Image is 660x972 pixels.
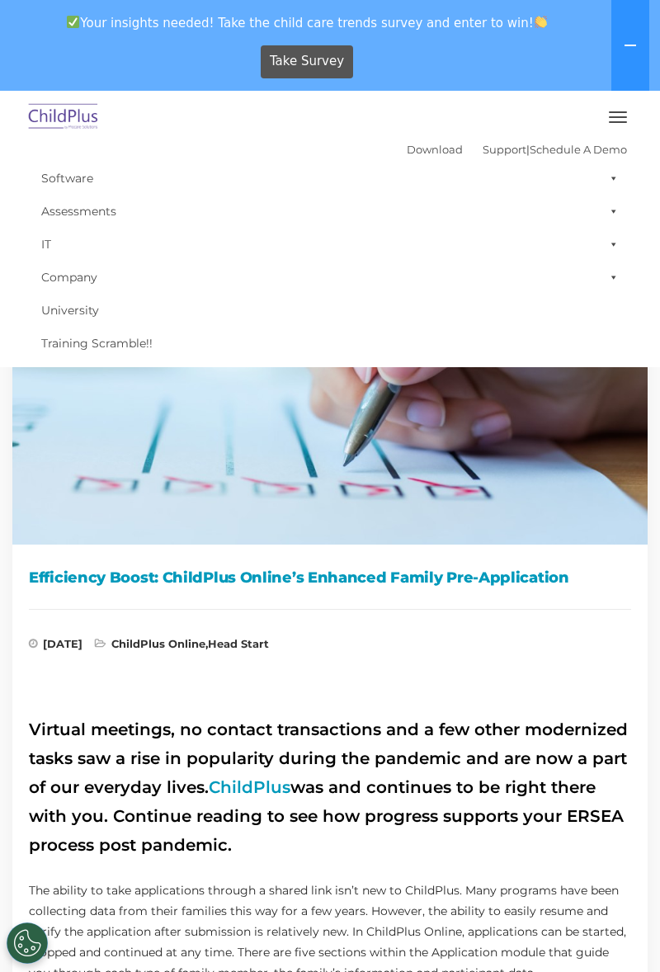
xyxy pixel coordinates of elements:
a: Take Survey [261,45,354,78]
span: Your insights needed! Take the child care trends survey and enter to win! [7,7,608,39]
h2: Virtual meetings, no contact transactions and a few other modernized tasks saw a rise in populari... [29,715,631,860]
span: , [95,639,269,655]
a: Support [483,143,526,156]
a: Schedule A Demo [530,143,627,156]
a: Assessments [33,195,627,228]
button: Cookies Settings [7,922,48,964]
a: IT [33,228,627,261]
span: Take Survey [270,47,344,76]
img: ✅ [67,16,79,28]
a: University [33,294,627,327]
font: | [407,143,627,156]
img: 👏 [535,16,547,28]
a: Training Scramble!! [33,327,627,360]
a: Company [33,261,627,294]
img: ChildPlus by Procare Solutions [25,98,102,137]
a: Download [407,143,463,156]
a: Head Start [208,637,269,650]
a: ChildPlus [209,777,290,797]
a: Software [33,162,627,195]
a: ChildPlus Online [111,637,205,650]
span: [DATE] [29,639,82,655]
h1: Efficiency Boost: ChildPlus Online’s Enhanced Family Pre-Application [29,565,631,590]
